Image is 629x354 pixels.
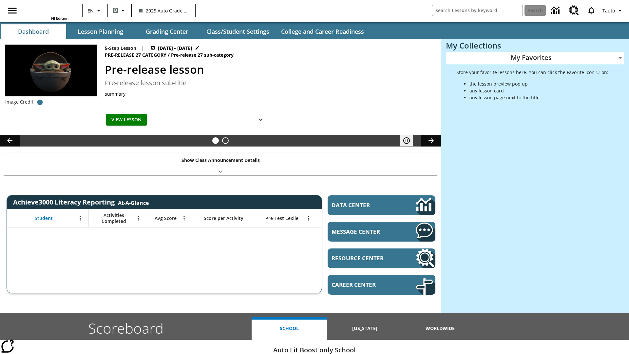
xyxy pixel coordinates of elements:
button: Jan 22 - Jan 25 Choose Dates [149,45,201,51]
button: Dashboard [1,24,66,39]
a: Resource Center, Will open in new tab [565,2,583,19]
button: Pause [400,135,413,147]
button: Show Details [254,114,267,126]
span: | [142,45,144,51]
div: Home [26,2,68,21]
span: [DATE] - [DATE] [158,45,192,51]
button: School [252,317,327,340]
h3: Pre-release lesson sub-title [105,78,433,88]
a: Notifications [583,2,600,19]
button: Slide 2 Career Lesson [222,137,229,144]
span: Activities Completed [92,212,135,224]
a: Data Center [328,195,435,215]
span: 2025 Auto Grade 1 B [139,7,188,14]
li: the lesson preview pop up [469,80,608,87]
button: Boost Class color is gray green. Change class color [110,5,129,16]
button: Lesson Planning [67,24,133,39]
a: Resource Center, Will open in new tab [328,248,435,268]
span: Message Center [332,228,396,235]
button: Lesson carousel, Next [421,135,441,147]
button: Slide 1 Pre-release lesson [212,137,219,144]
span: Resource Center [332,254,396,262]
img: hero alt text [5,45,97,96]
a: Message Center [328,222,435,242]
a: Data Center [547,2,565,20]
button: Grading Center [134,24,200,39]
input: search field [432,5,523,16]
span: Avg Score [155,215,177,221]
li: any lesson page next to the title [469,94,608,101]
button: [US_STATE] [327,317,402,340]
span: Career Center [332,281,396,288]
button: Open Menu [179,213,189,223]
span: Data Center [332,201,393,209]
p: Store your favorite lessons here. You can click the Favorite icon ♡ on: [456,69,608,76]
span: Pre-release 27 sub-category [171,51,235,59]
div: Show Class Announcement Details [3,153,438,175]
span: Tauto [602,7,615,14]
p: Image Credit [5,99,33,105]
button: Open side menu [3,1,22,20]
span: Student [35,215,53,221]
button: Open Menu [133,213,143,223]
span: NJ Edition [51,16,68,21]
div: Pause [400,135,420,147]
div: At-A-Glance [118,198,149,206]
div: My Favorites [446,52,624,64]
button: CREDITS [33,96,47,108]
span: / [168,52,170,58]
h3: My Collections [446,41,624,50]
li: any lesson card [469,87,608,94]
p: 5-Step Lesson [105,45,136,51]
button: Open Menu [304,213,314,223]
button: Open Menu [75,213,85,223]
div: summary [105,90,269,97]
button: Worldwide [403,317,478,340]
button: Language: EN, Select a language [85,5,105,16]
span: Achieve3000 Literacy Reporting [13,198,149,206]
a: Home [26,3,68,16]
button: Class/Student Settings [201,24,275,39]
span: B [114,6,117,14]
button: View Lesson [106,114,147,126]
a: Career Center [328,275,435,295]
span: Pre-release 27 category [105,51,168,59]
span: Score per Activity [204,215,243,221]
span: Pre-Test Lexile [265,215,298,221]
button: Profile/Settings [600,5,626,16]
span: EN [87,7,94,14]
button: College and Career Readiness [276,24,369,39]
h2: Pre-release lesson [105,61,433,78]
p: Show Class Announcement Details [181,157,260,164]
